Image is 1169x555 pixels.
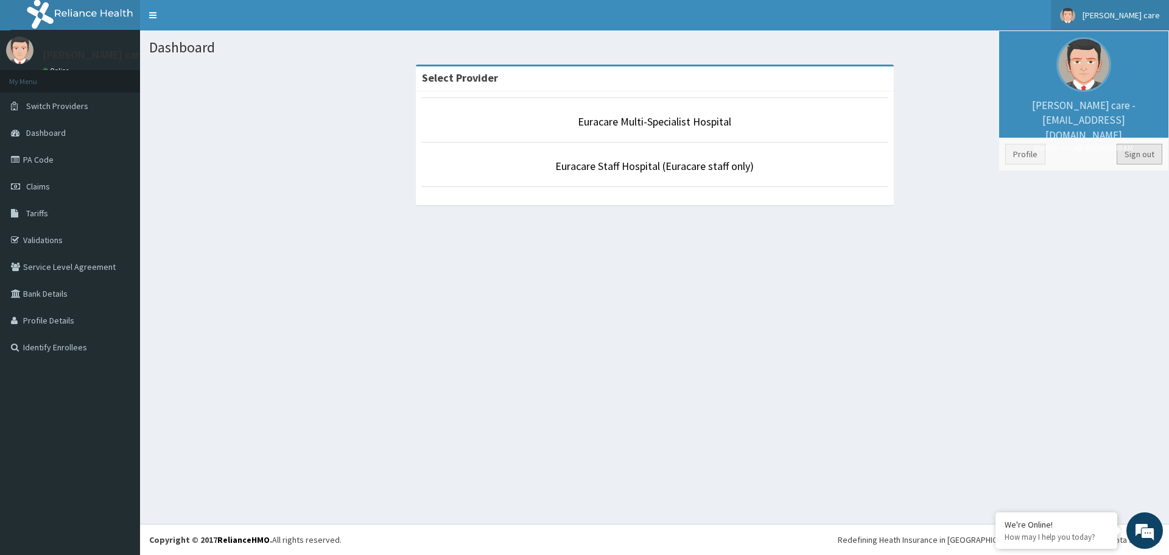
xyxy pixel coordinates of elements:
[26,101,88,111] span: Switch Providers
[217,534,270,545] a: RelianceHMO
[43,49,146,60] p: [PERSON_NAME] care
[1117,144,1162,164] a: Sign out
[1005,143,1162,153] small: Member since [DATE] 9:00:48 AM
[26,181,50,192] span: Claims
[1060,8,1075,23] img: User Image
[1056,37,1111,92] img: User Image
[140,524,1169,555] footer: All rights reserved.
[1005,519,1108,530] div: We're Online!
[149,534,272,545] strong: Copyright © 2017 .
[1083,10,1160,21] span: [PERSON_NAME] care
[422,71,498,85] strong: Select Provider
[1005,532,1108,542] p: How may I help you today?
[26,127,66,138] span: Dashboard
[1005,144,1045,164] a: Profile
[838,534,1160,546] div: Redefining Heath Insurance in [GEOGRAPHIC_DATA] using Telemedicine and Data Science!
[43,66,72,75] a: Online
[555,159,754,173] a: Euracare Staff Hospital (Euracare staff only)
[6,37,33,64] img: User Image
[578,115,731,129] a: Euracare Multi-Specialist Hospital
[26,208,48,219] span: Tariffs
[1005,98,1162,153] p: [PERSON_NAME] care - [EMAIL_ADDRESS][DOMAIN_NAME]
[149,40,1160,55] h1: Dashboard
